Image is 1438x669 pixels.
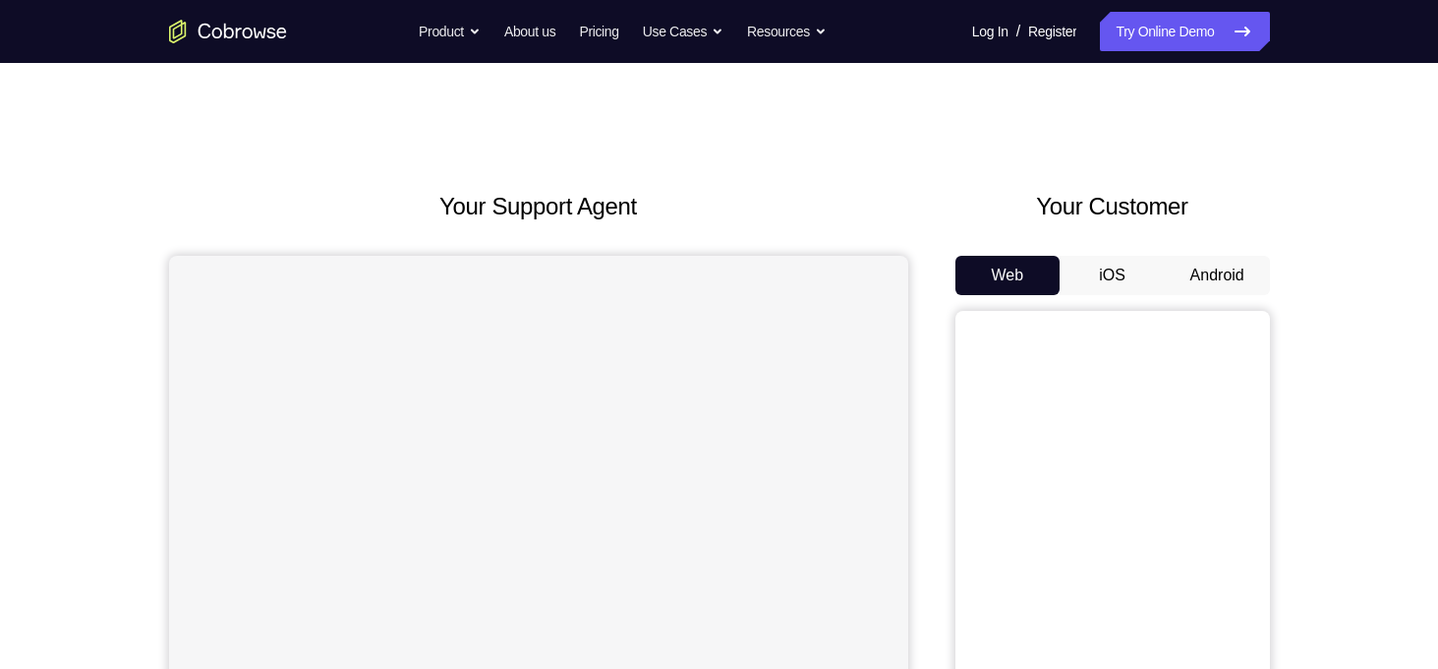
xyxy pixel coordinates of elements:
[955,189,1270,224] h2: Your Customer
[1016,20,1020,43] span: /
[169,189,908,224] h2: Your Support Agent
[1060,256,1165,295] button: iOS
[955,256,1061,295] button: Web
[1165,256,1270,295] button: Android
[972,12,1008,51] a: Log In
[1100,12,1269,51] a: Try Online Demo
[169,20,287,43] a: Go to the home page
[747,12,827,51] button: Resources
[579,12,618,51] a: Pricing
[504,12,555,51] a: About us
[419,12,481,51] button: Product
[1028,12,1076,51] a: Register
[643,12,723,51] button: Use Cases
